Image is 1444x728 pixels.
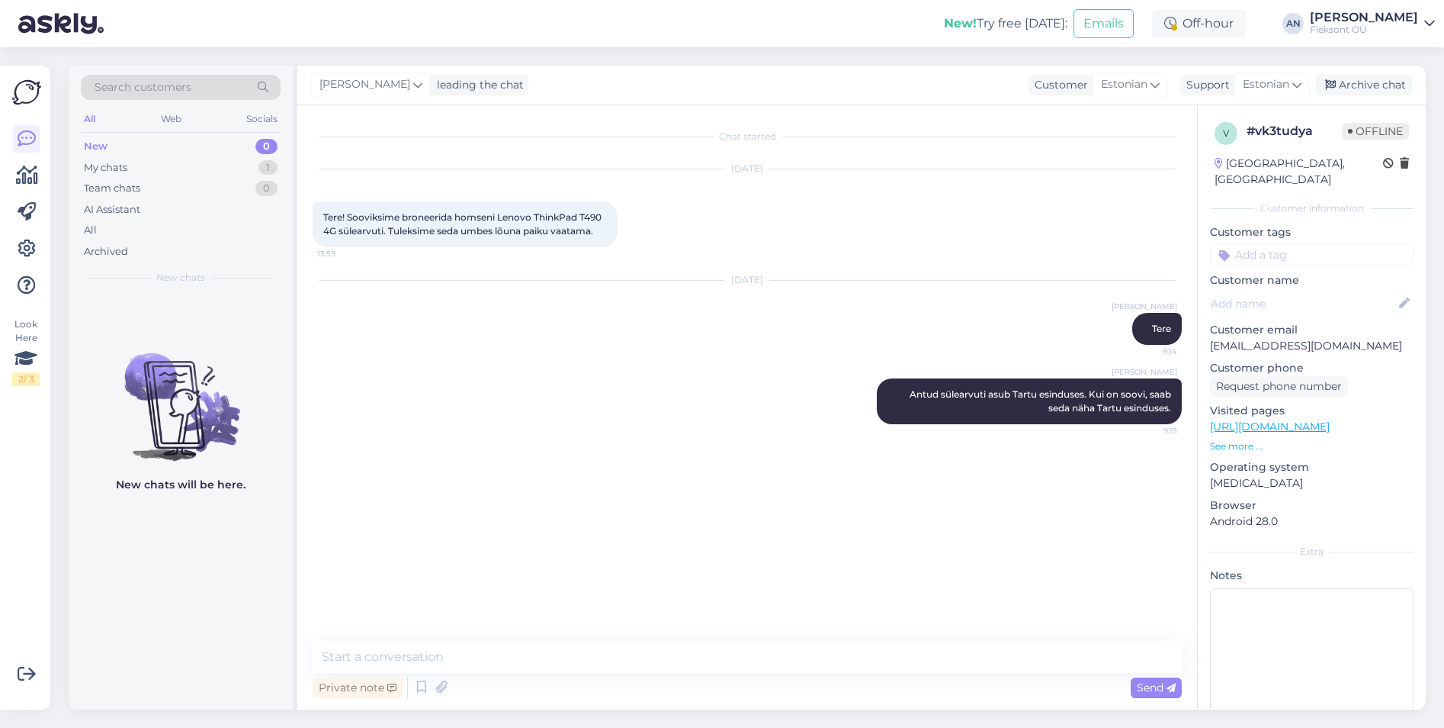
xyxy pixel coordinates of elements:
div: Team chats [84,181,140,196]
div: Private note [313,678,403,698]
div: Socials [243,109,281,129]
p: Customer email [1210,322,1414,338]
input: Add a tag [1210,243,1414,266]
div: leading the chat [431,77,524,93]
div: AI Assistant [84,202,140,217]
div: Archive chat [1316,75,1412,95]
p: [MEDICAL_DATA] [1210,475,1414,491]
div: # vk3tudya [1247,122,1342,140]
div: AN [1282,13,1304,34]
div: Try free [DATE]: [944,14,1067,33]
span: Estonian [1243,76,1289,93]
div: 0 [255,181,278,196]
div: Off-hour [1152,10,1246,37]
span: Estonian [1101,76,1147,93]
div: Support [1180,77,1230,93]
div: 2 / 3 [12,372,40,386]
p: Customer tags [1210,224,1414,240]
span: [PERSON_NAME] [1112,366,1177,378]
span: Search customers [95,79,191,95]
p: New chats will be here. [116,477,245,493]
span: [PERSON_NAME] [1112,301,1177,312]
span: [PERSON_NAME] [319,76,410,93]
div: 1 [258,160,278,176]
span: New chats [156,271,205,285]
img: Askly Logo [12,78,41,107]
div: Customer information [1210,201,1414,215]
div: Chat started [313,130,1182,143]
div: [DATE] [313,162,1182,176]
div: Request phone number [1210,376,1348,397]
p: Customer name [1210,272,1414,288]
div: Archived [84,244,128,259]
div: All [81,109,98,129]
b: New! [944,16,977,31]
span: Antud sülearvuti asub Tartu esinduses. Kui on soovi, saab seda näha Tartu esinduses. [910,388,1173,414]
p: [EMAIL_ADDRESS][DOMAIN_NAME] [1210,338,1414,354]
span: v [1223,127,1229,139]
p: Android 28.0 [1210,514,1414,530]
div: Look Here [12,317,40,386]
span: Tere! Sooviksime broneerida homseni Lenovo ThinkPad T490 4G sülearvuti. Tuleksime seda umbes lõun... [323,211,604,237]
div: Extra [1210,545,1414,559]
input: Add name [1211,295,1396,312]
div: [GEOGRAPHIC_DATA], [GEOGRAPHIC_DATA] [1215,156,1383,188]
div: My chats [84,160,127,176]
p: See more ... [1210,440,1414,453]
p: Operating system [1210,459,1414,475]
span: Tere [1152,323,1171,334]
span: Offline [1342,123,1409,140]
div: All [84,223,97,238]
a: [URL][DOMAIN_NAME] [1210,420,1330,433]
p: Browser [1210,498,1414,514]
div: New [84,139,107,154]
p: Notes [1210,568,1414,584]
span: 13:59 [317,248,374,259]
p: Customer phone [1210,360,1414,376]
div: Web [158,109,185,129]
div: [DATE] [313,273,1182,287]
div: Customer [1028,77,1088,93]
span: 9:14 [1120,346,1177,357]
div: [PERSON_NAME] [1310,11,1418,24]
div: 0 [255,139,278,154]
button: Emails [1073,9,1134,38]
div: Fleksont OÜ [1310,24,1418,36]
p: Visited pages [1210,403,1414,419]
a: [PERSON_NAME]Fleksont OÜ [1310,11,1435,36]
span: Send [1137,681,1176,694]
img: No chats [69,326,293,463]
span: 9:15 [1120,425,1177,436]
